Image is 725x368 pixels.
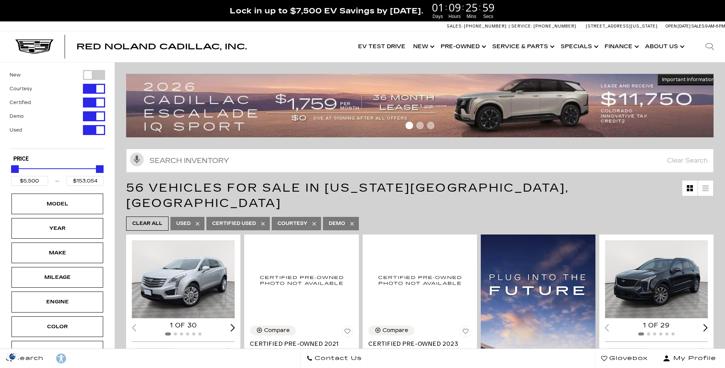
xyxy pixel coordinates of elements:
[10,99,31,106] label: Certified
[12,353,44,364] span: Search
[96,165,104,173] div: Maximum Price
[479,2,481,13] span: :
[705,24,725,29] span: 9 AM-6 PM
[464,2,479,13] span: 25
[696,348,708,362] button: Save Vehicle
[464,24,507,29] span: [PHONE_NUMBER]
[641,31,687,62] a: About Us
[607,353,648,364] span: Glovebox
[448,13,462,20] span: Hours
[665,24,691,29] span: Open [DATE]
[126,181,569,210] span: 56 Vehicles for Sale in [US_STATE][GEOGRAPHIC_DATA], [GEOGRAPHIC_DATA]
[38,347,76,355] div: Bodystyle
[657,74,719,85] button: Important Information
[662,77,715,83] span: Important Information
[511,24,532,29] span: Service:
[126,149,714,173] input: Search Inventory
[534,24,576,29] span: [PHONE_NUMBER]
[11,341,103,361] div: BodystyleBodystyle
[130,153,144,166] svg: Click to toggle on voice search
[264,327,290,334] div: Compare
[223,348,235,362] button: Save Vehicle
[445,2,448,13] span: :
[670,353,716,364] span: My Profile
[250,240,353,320] img: 2021 Cadillac XT4 Premium Luxury
[250,340,347,348] span: Certified Pre-Owned 2021
[557,31,601,62] a: Specials
[4,352,21,360] section: Click to Open Cookie Consent Modal
[605,321,708,330] div: 1 of 29
[38,322,76,331] div: Color
[605,240,709,318] img: 2022 Cadillac XT4 Sport 1
[448,2,462,13] span: 09
[13,156,101,163] h5: Price
[605,240,709,318] div: 1 / 2
[15,39,54,54] img: Cadillac Dark Logo with Cadillac White Text
[38,200,76,208] div: Model
[447,24,509,28] a: Sales: [PHONE_NUMBER]
[354,31,409,62] a: EV Test Drive
[38,273,76,282] div: Mileage
[383,327,408,334] div: Compare
[462,2,464,13] span: :
[250,340,353,363] a: Certified Pre-Owned 2021Cadillac XT4 Premium Luxury
[703,324,708,331] div: Next slide
[250,326,296,335] button: Compare Vehicle
[76,43,247,50] a: Red Noland Cadillac, Inc.
[132,240,236,318] img: 2018 Cadillac XT5 Premium Luxury AWD 1
[427,122,435,129] span: Go to slide 3
[409,31,437,62] a: New
[230,6,423,16] span: Lock in up to $7,500 EV Savings by [DATE].
[368,340,471,355] a: Certified Pre-Owned 2023Cadillac XT4 Sport
[431,13,445,20] span: Days
[605,348,651,358] button: Compare Vehicle
[481,2,496,13] span: 59
[132,219,162,228] span: Clear All
[132,240,236,318] div: 1 / 2
[11,243,103,263] div: MakeMake
[250,348,347,363] span: Cadillac XT4 Premium Luxury
[11,291,103,312] div: EngineEngine
[132,321,235,330] div: 1 of 30
[38,224,76,233] div: Year
[313,353,362,364] span: Contact Us
[212,219,256,228] span: Certified Used
[586,24,658,29] a: [STREET_ADDRESS][US_STATE]
[11,163,104,186] div: Price
[132,348,178,358] button: Compare Vehicle
[712,4,721,13] a: Close
[4,352,21,360] img: Opt-Out Icon
[654,349,725,368] button: Open user profile menu
[416,122,424,129] span: Go to slide 2
[405,122,413,129] span: Go to slide 1
[447,24,463,29] span: Sales:
[595,349,654,368] a: Glovebox
[601,31,641,62] a: Finance
[437,31,488,62] a: Pre-Owned
[342,326,353,340] button: Save Vehicle
[10,126,22,134] label: Used
[38,298,76,306] div: Engine
[11,165,19,173] div: Minimum Price
[464,13,479,20] span: Mins
[66,176,104,186] input: Maximum
[10,71,21,79] label: New
[11,176,48,186] input: Minimum
[509,24,578,28] a: Service: [PHONE_NUMBER]
[10,112,24,120] label: Demo
[431,2,445,13] span: 01
[126,74,719,137] img: 2509-September-FOM-Escalade-IQ-Lease9
[10,70,105,148] div: Filter by Vehicle Type
[300,349,368,368] a: Contact Us
[11,267,103,288] div: MileageMileage
[176,219,191,228] span: Used
[11,194,103,214] div: ModelModel
[230,324,235,331] div: Next slide
[368,348,465,355] span: Cadillac XT4 Sport
[488,31,557,62] a: Service & Parts
[481,13,496,20] span: Secs
[368,240,471,320] img: 2023 Cadillac XT4 Sport
[38,249,76,257] div: Make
